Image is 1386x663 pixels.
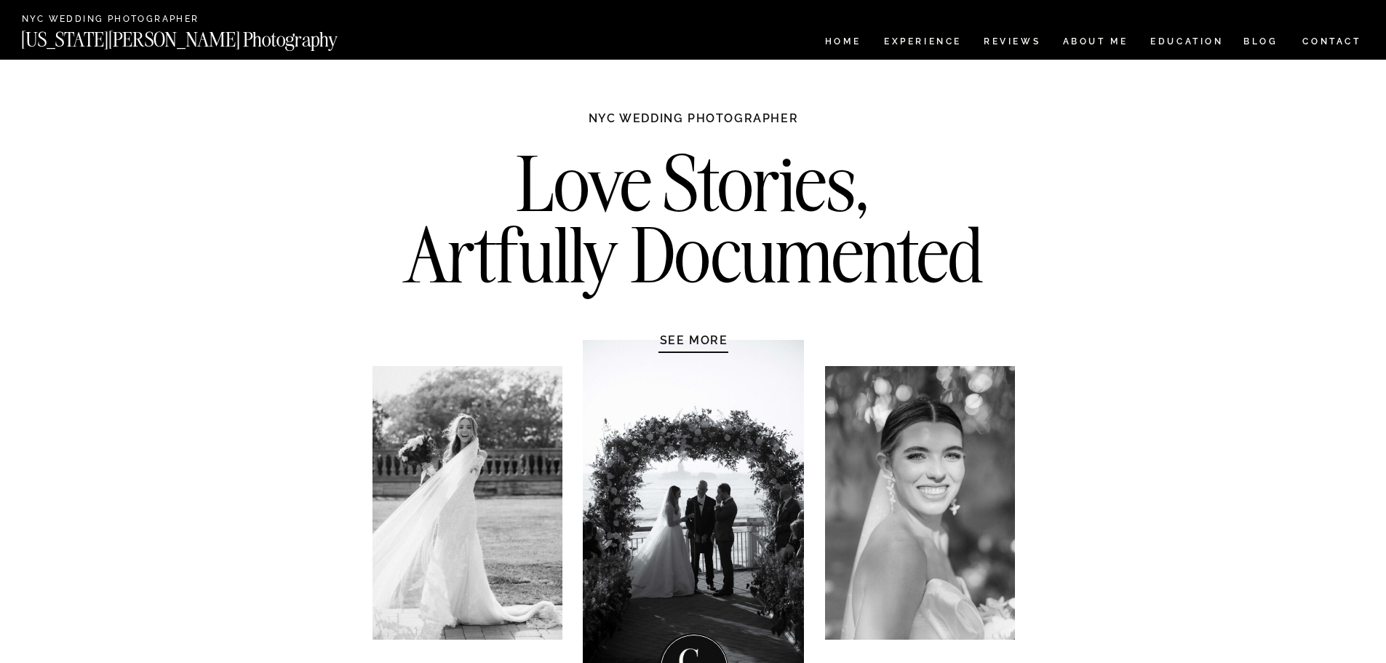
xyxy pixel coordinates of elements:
[884,37,960,49] a: Experience
[1149,37,1225,49] a: EDUCATION
[22,15,241,25] a: NYC Wedding Photographer
[557,111,830,140] h1: NYC WEDDING PHOTOGRAPHER
[822,37,864,49] a: HOME
[984,37,1038,49] a: REVIEWS
[1302,33,1362,49] a: CONTACT
[1243,37,1278,49] a: BLOG
[1062,37,1128,49] a: ABOUT ME
[625,333,763,347] a: SEE MORE
[21,30,386,42] a: [US_STATE][PERSON_NAME] Photography
[389,148,999,301] h2: Love Stories, Artfully Documented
